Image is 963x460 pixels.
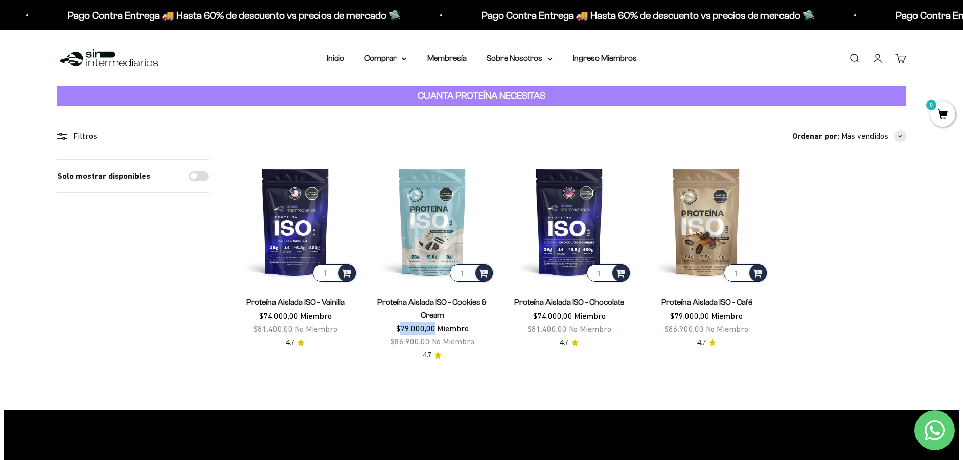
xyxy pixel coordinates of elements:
[364,52,407,65] summary: Comprar
[427,54,467,62] a: Membresía
[479,7,812,23] p: Pago Contra Entrega 🚚 Hasta 60% de descuento vs precios de mercado 🛸
[711,311,743,320] span: Miembro
[697,337,706,348] span: 4.7
[670,311,709,320] span: $79.000,00
[560,337,568,348] span: 4.7
[697,337,716,348] a: 4.74.7 de 5.0 estrellas
[925,99,937,111] mark: 0
[569,324,611,333] span: No Miembro
[437,324,469,333] span: Miembro
[391,337,430,346] span: $86.900,00
[930,110,955,121] a: 0
[560,337,579,348] a: 4.74.7 de 5.0 estrellas
[573,54,637,62] a: Ingreso Miembros
[432,337,474,346] span: No Miembro
[418,90,545,101] strong: CUANTA PROTEÍNA NECESITAS
[514,298,624,306] a: Proteína Aislada ISO - Chocolate
[65,7,398,23] p: Pago Contra Entrega 🚚 Hasta 60% de descuento vs precios de mercado 🛸
[377,298,487,319] a: Proteína Aislada ISO - Cookies & Cream
[246,298,345,306] a: Proteína Aislada ISO - Vainilla
[57,170,150,183] label: Solo mostrar disponibles
[254,324,293,333] span: $81.400,00
[286,337,305,348] a: 4.74.7 de 5.0 estrellas
[841,130,906,143] button: Más vendidos
[841,130,888,143] span: Más vendidos
[423,350,442,361] a: 4.74.7 de 5.0 estrellas
[487,52,553,65] summary: Sobre Nosotros
[665,324,704,333] span: $86.900,00
[528,324,567,333] span: $81.400,00
[300,311,332,320] span: Miembro
[327,54,344,62] a: Inicio
[396,324,435,333] span: $79.000,00
[661,298,752,306] a: Proteína Aislada ISO - Café
[423,350,431,361] span: 4.7
[259,311,298,320] span: $74.000,00
[295,324,337,333] span: No Miembro
[57,130,209,143] div: Filtros
[706,324,748,333] span: No Miembro
[792,130,839,143] span: Ordenar por:
[533,311,572,320] span: $74.000,00
[286,337,294,348] span: 4.7
[574,311,606,320] span: Miembro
